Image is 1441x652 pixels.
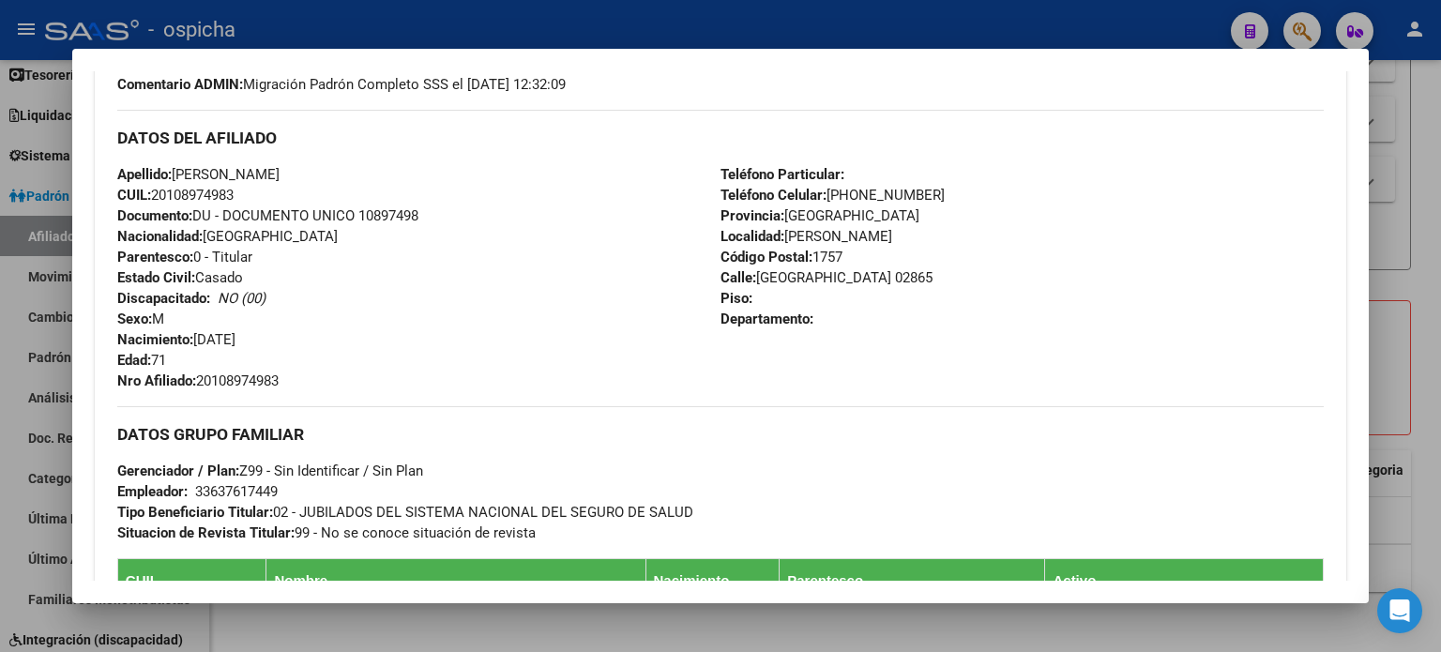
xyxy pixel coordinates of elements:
strong: Calle: [720,269,756,286]
span: DU - DOCUMENTO UNICO 10897498 [117,207,418,224]
strong: Piso: [720,290,752,307]
span: [PHONE_NUMBER] [720,187,945,204]
span: 0 - Titular [117,249,252,265]
strong: Teléfono Particular: [720,166,844,183]
strong: Localidad: [720,228,784,245]
span: 20108974983 [117,372,279,389]
span: [DATE] [117,331,235,348]
th: Parentesco [780,559,1045,603]
span: 20108974983 [117,187,234,204]
th: Activo [1045,559,1324,603]
span: Z99 - Sin Identificar / Sin Plan [117,462,423,479]
th: CUIL [117,559,266,603]
span: [GEOGRAPHIC_DATA] 02865 [720,269,933,286]
strong: Situacion de Revista Titular: [117,524,295,541]
strong: Código Postal: [720,249,812,265]
span: 02 - JUBILADOS DEL SISTEMA NACIONAL DEL SEGURO DE SALUD [117,504,693,521]
th: Nombre [266,559,645,603]
span: Migración Padrón Completo SSS el [DATE] 12:32:09 [117,74,566,95]
strong: Gerenciador / Plan: [117,462,239,479]
span: [GEOGRAPHIC_DATA] [720,207,919,224]
strong: Tipo Beneficiario Titular: [117,504,273,521]
strong: Edad: [117,352,151,369]
strong: Discapacitado: [117,290,210,307]
span: 99 - No se conoce situación de revista [117,524,536,541]
h3: DATOS DEL AFILIADO [117,128,1324,148]
span: [PERSON_NAME] [117,166,280,183]
i: NO (00) [218,290,265,307]
strong: Apellido: [117,166,172,183]
strong: Parentesco: [117,249,193,265]
th: Nacimiento [645,559,780,603]
strong: Empleador: [117,483,188,500]
div: Open Intercom Messenger [1377,588,1422,633]
strong: Nacionalidad: [117,228,203,245]
strong: Estado Civil: [117,269,195,286]
strong: Nacimiento: [117,331,193,348]
strong: Documento: [117,207,192,224]
span: [PERSON_NAME] [720,228,892,245]
strong: Comentario ADMIN: [117,76,243,93]
strong: CUIL: [117,187,151,204]
span: 71 [117,352,166,369]
strong: Nro Afiliado: [117,372,196,389]
strong: Teléfono Celular: [720,187,827,204]
div: 33637617449 [195,481,278,502]
span: M [117,311,164,327]
span: 1757 [720,249,842,265]
strong: Provincia: [720,207,784,224]
span: [GEOGRAPHIC_DATA] [117,228,338,245]
strong: Departamento: [720,311,813,327]
span: Casado [117,269,243,286]
h3: DATOS GRUPO FAMILIAR [117,424,1324,445]
strong: Sexo: [117,311,152,327]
